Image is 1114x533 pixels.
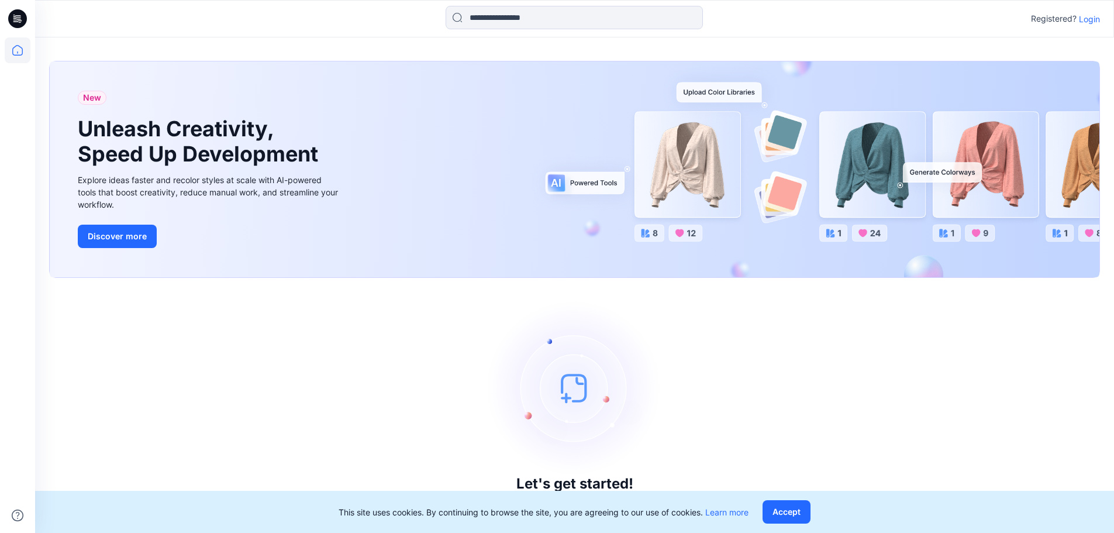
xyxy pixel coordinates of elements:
h3: Let's get started! [516,476,633,492]
div: Explore ideas faster and recolor styles at scale with AI-powered tools that boost creativity, red... [78,174,341,211]
p: Registered? [1031,12,1077,26]
p: Login [1079,13,1100,25]
a: Learn more [705,507,749,517]
button: Accept [763,500,811,524]
img: empty-state-image.svg [487,300,663,476]
a: Discover more [78,225,341,248]
span: New [83,91,101,105]
button: Discover more [78,225,157,248]
p: This site uses cookies. By continuing to browse the site, you are agreeing to our use of cookies. [339,506,749,518]
h1: Unleash Creativity, Speed Up Development [78,116,323,167]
